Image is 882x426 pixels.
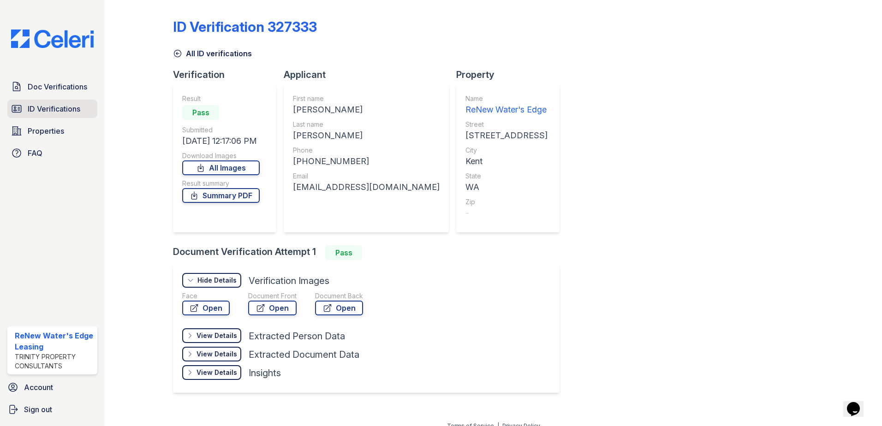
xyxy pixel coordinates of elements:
[7,100,97,118] a: ID Verifications
[173,68,284,81] div: Verification
[182,105,219,120] div: Pass
[4,400,101,419] a: Sign out
[293,172,440,181] div: Email
[173,245,567,260] div: Document Verification Attempt 1
[456,68,567,81] div: Property
[249,330,345,343] div: Extracted Person Data
[4,30,101,48] img: CE_Logo_Blue-a8612792a0a2168367f1c8372b55b34899dd931a85d93a1a3d3e32e68fde9ad4.png
[197,276,237,285] div: Hide Details
[182,160,260,175] a: All Images
[248,291,297,301] div: Document Front
[28,125,64,136] span: Properties
[7,144,97,162] a: FAQ
[843,389,873,417] iframe: chat widget
[197,331,237,340] div: View Details
[465,94,548,116] a: Name ReNew Water's Edge
[293,181,440,194] div: [EMAIL_ADDRESS][DOMAIN_NAME]
[7,122,97,140] a: Properties
[7,77,97,96] a: Doc Verifications
[465,181,548,194] div: WA
[315,301,363,315] a: Open
[28,103,80,114] span: ID Verifications
[28,148,42,159] span: FAQ
[293,103,440,116] div: [PERSON_NAME]
[173,48,252,59] a: All ID verifications
[293,129,440,142] div: [PERSON_NAME]
[293,155,440,168] div: [PHONE_NUMBER]
[182,94,260,103] div: Result
[465,146,548,155] div: City
[248,301,297,315] a: Open
[315,291,363,301] div: Document Back
[293,146,440,155] div: Phone
[465,207,548,219] div: -
[15,330,94,352] div: ReNew Water's Edge Leasing
[325,245,362,260] div: Pass
[4,378,101,396] a: Account
[465,129,548,142] div: [STREET_ADDRESS]
[197,349,237,359] div: View Details
[182,179,260,188] div: Result summary
[24,404,52,415] span: Sign out
[249,367,281,379] div: Insights
[249,274,329,287] div: Verification Images
[465,120,548,129] div: Street
[173,18,317,35] div: ID Verification 327333
[182,301,230,315] a: Open
[249,348,359,361] div: Extracted Document Data
[24,382,53,393] span: Account
[284,68,456,81] div: Applicant
[293,94,440,103] div: First name
[465,155,548,168] div: Kent
[182,291,230,301] div: Face
[28,81,87,92] span: Doc Verifications
[182,125,260,135] div: Submitted
[182,135,260,148] div: [DATE] 12:17:06 PM
[182,151,260,160] div: Download Images
[197,368,237,377] div: View Details
[15,352,94,371] div: Trinity Property Consultants
[465,103,548,116] div: ReNew Water's Edge
[182,188,260,203] a: Summary PDF
[465,197,548,207] div: Zip
[465,172,548,181] div: State
[293,120,440,129] div: Last name
[465,94,548,103] div: Name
